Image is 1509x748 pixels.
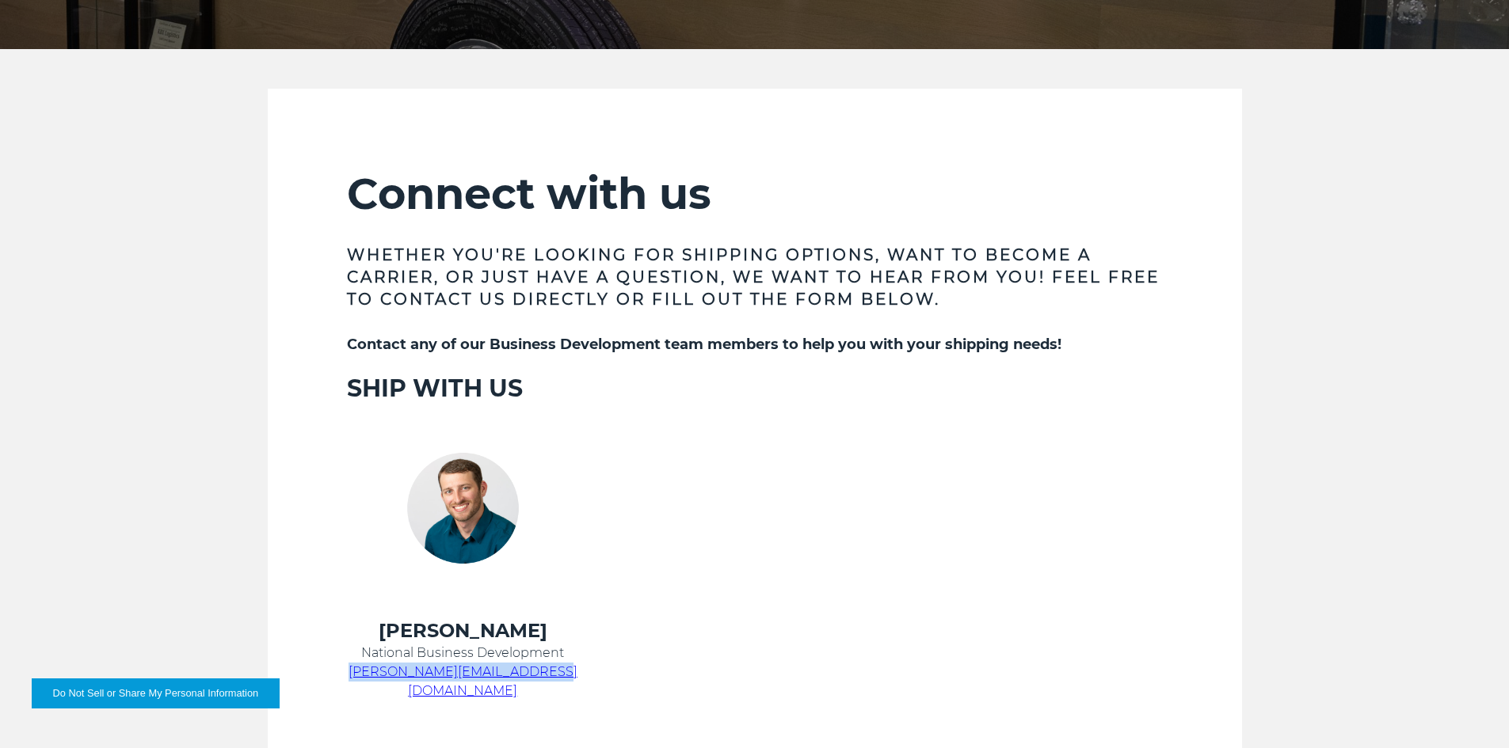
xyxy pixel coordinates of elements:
h4: [PERSON_NAME] [347,618,579,644]
h5: Contact any of our Business Development team members to help you with your shipping needs! [347,334,1163,355]
h3: SHIP WITH US [347,374,1163,404]
h3: Whether you're looking for shipping options, want to become a carrier, or just have a question, w... [347,244,1163,310]
p: National Business Development [347,644,579,663]
button: Do Not Sell or Share My Personal Information [32,678,280,708]
h2: Connect with us [347,168,1163,220]
a: [PERSON_NAME][EMAIL_ADDRESS][DOMAIN_NAME] [349,664,577,698]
